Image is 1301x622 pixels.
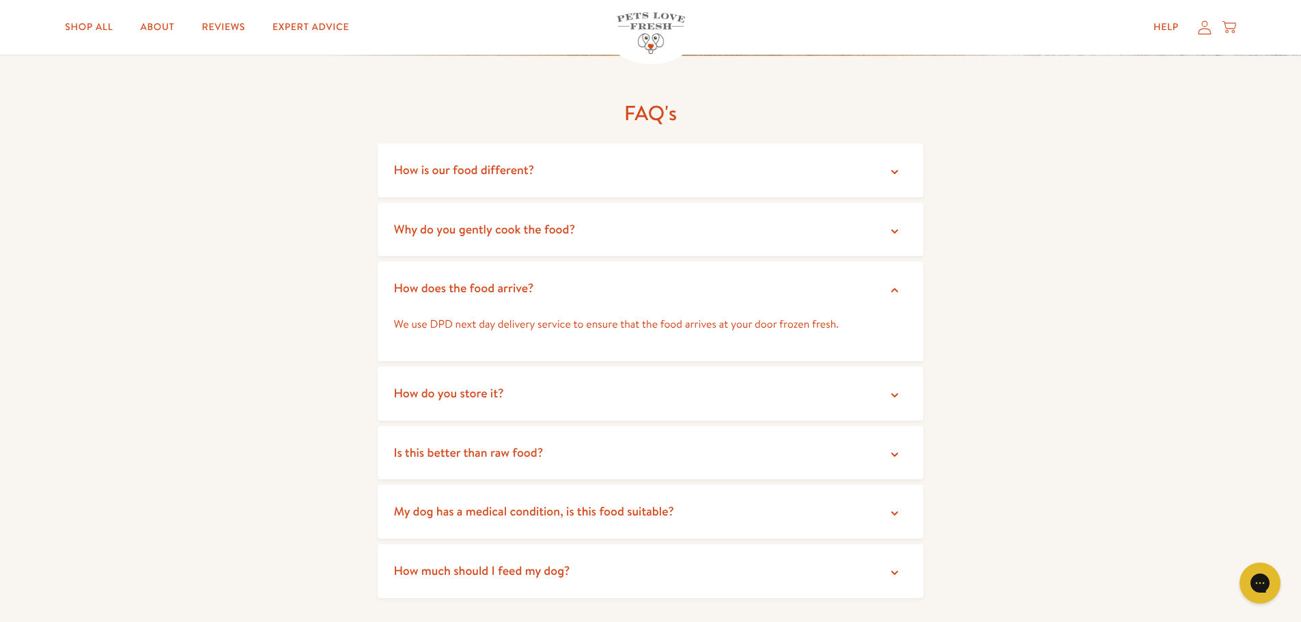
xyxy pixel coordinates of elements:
a: Expert Advice [262,14,360,41]
summary: My dog has a medical condition, is this food suitable? [378,485,924,539]
img: Pets Love Fresh [617,12,685,54]
span: How does the food arrive? [394,279,534,296]
span: How do you store it? [394,384,504,401]
span: My dog has a medical condition, is this food suitable? [394,503,674,520]
a: Reviews [191,14,256,41]
summary: Why do you gently cook the food? [378,203,924,257]
a: Shop All [54,14,124,41]
summary: Is this better than raw food? [378,426,924,480]
span: Is this better than raw food? [394,444,544,461]
span: Why do you gently cook the food? [394,221,576,238]
p: We use DPD next day delivery service to ensure that the food arrives at your door frozen fresh. [394,315,908,334]
a: Help [1143,14,1190,41]
iframe: Gorgias live chat messenger [1233,558,1287,608]
summary: How is our food different? [378,143,924,197]
a: About [129,14,185,41]
summary: How much should I feed my dog? [378,544,924,598]
summary: How does the food arrive? [378,261,924,315]
summary: How do you store it? [378,367,924,421]
h2: FAQ's [432,100,869,126]
span: How is our food different? [394,161,535,178]
span: How much should I feed my dog? [394,562,570,579]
